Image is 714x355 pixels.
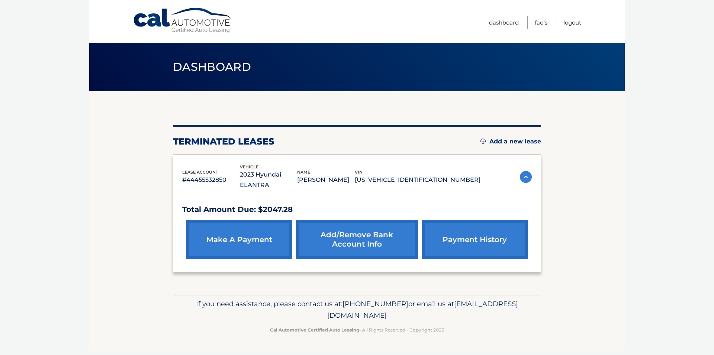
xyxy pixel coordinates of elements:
[563,16,581,29] a: Logout
[186,220,292,259] a: make a payment
[178,326,536,334] p: - All Rights Reserved - Copyright 2025
[355,175,480,185] p: [US_VEHICLE_IDENTIFICATION_NUMBER]
[182,175,240,185] p: #44455532850
[270,327,359,333] strong: Cal Automotive Certified Auto Leasing
[240,164,258,169] span: vehicle
[182,169,218,175] span: lease account
[480,138,541,145] a: Add a new lease
[178,298,536,322] p: If you need assistance, please contact us at: or email us at
[489,16,519,29] a: Dashboard
[173,60,251,74] span: Dashboard
[520,171,532,183] img: accordion-active.svg
[535,16,547,29] a: FAQ's
[422,220,528,259] a: payment history
[342,299,408,308] span: [PHONE_NUMBER]
[297,175,355,185] p: [PERSON_NAME]
[480,139,486,144] img: add.svg
[297,169,310,175] span: name
[173,136,274,147] h2: terminated leases
[355,169,363,175] span: vin
[182,203,532,216] p: Total Amount Due: $2047.28
[133,7,233,34] a: Cal Automotive
[296,220,418,259] a: Add/Remove bank account info
[240,169,297,190] p: 2023 Hyundai ELANTRA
